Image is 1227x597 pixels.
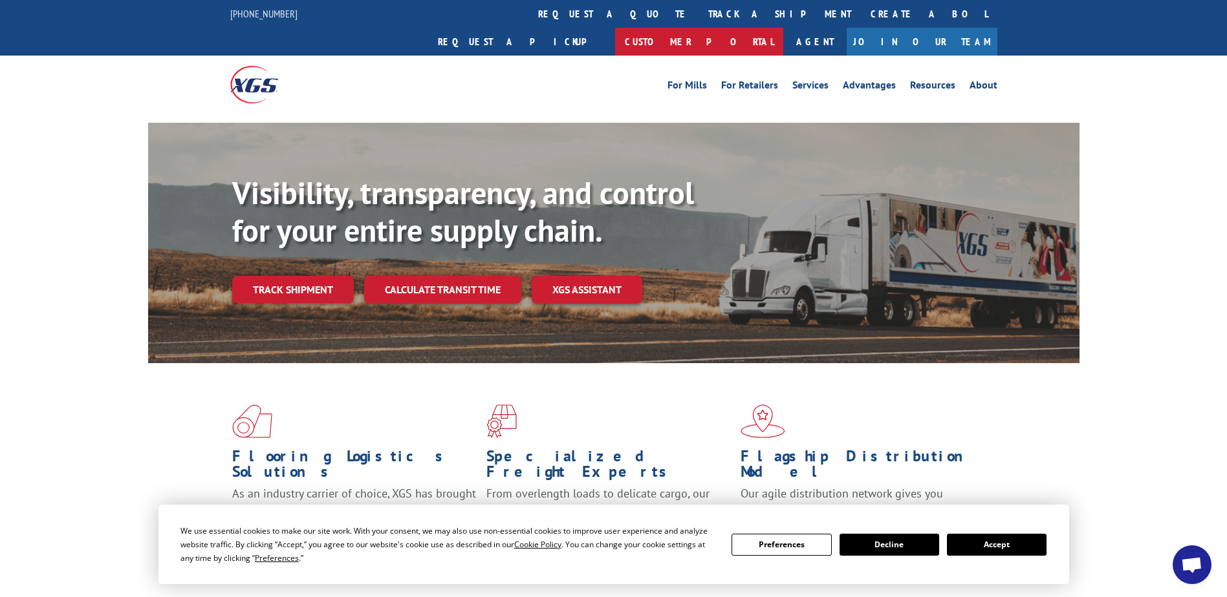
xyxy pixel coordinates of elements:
[741,404,785,438] img: xgs-icon-flagship-distribution-model-red
[783,28,847,56] a: Agent
[514,539,561,550] span: Cookie Policy
[741,486,979,516] span: Our agile distribution network gives you nationwide inventory management on demand.
[910,80,955,94] a: Resources
[232,173,694,250] b: Visibility, transparency, and control for your entire supply chain.
[970,80,997,94] a: About
[428,28,615,56] a: Request a pickup
[615,28,783,56] a: Customer Portal
[232,276,354,303] a: Track shipment
[843,80,896,94] a: Advantages
[230,7,298,20] a: [PHONE_NUMBER]
[486,448,731,486] h1: Specialized Freight Experts
[232,486,476,532] span: As an industry carrier of choice, XGS has brought innovation and dedication to flooring logistics...
[947,534,1047,556] button: Accept
[1173,545,1211,584] div: Open chat
[792,80,829,94] a: Services
[158,505,1069,584] div: Cookie Consent Prompt
[532,276,642,304] a: XGS ASSISTANT
[741,448,985,486] h1: Flagship Distribution Model
[840,534,939,556] button: Decline
[255,552,299,563] span: Preferences
[232,448,477,486] h1: Flooring Logistics Solutions
[486,404,517,438] img: xgs-icon-focused-on-flooring-red
[732,534,831,556] button: Preferences
[180,524,716,565] div: We use essential cookies to make our site work. With your consent, we may also use non-essential ...
[668,80,707,94] a: For Mills
[486,486,731,543] p: From overlength loads to delicate cargo, our experienced staff knows the best way to move your fr...
[721,80,778,94] a: For Retailers
[232,404,272,438] img: xgs-icon-total-supply-chain-intelligence-red
[847,28,997,56] a: Join Our Team
[364,276,521,304] a: Calculate transit time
